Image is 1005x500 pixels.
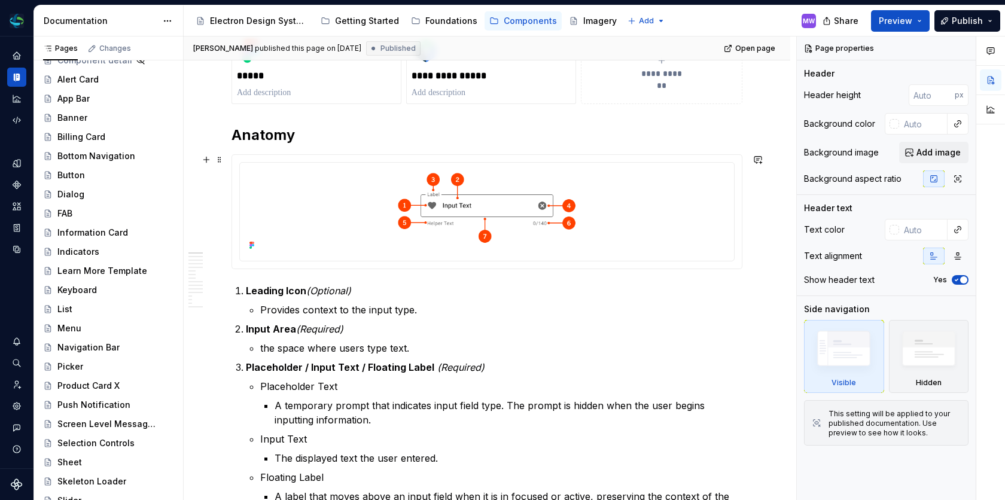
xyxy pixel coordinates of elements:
a: Selection Controls [38,434,178,453]
div: Page tree [191,9,622,33]
a: List [38,300,178,319]
img: f6f21888-ac52-4431-a6ea-009a12e2bf23.png [10,14,24,28]
a: FAB [38,204,178,223]
span: Share [834,15,858,27]
div: Indicators [57,246,99,258]
div: List [57,303,72,315]
a: Electron Design System - Android [191,11,313,31]
a: Sheet [38,453,178,472]
a: Product Card X [38,376,178,395]
div: Background color [804,118,875,130]
div: Documentation [7,68,26,87]
div: Alert Card [57,74,99,86]
div: Contact support [7,418,26,437]
p: A temporary prompt that indicates input field type. The prompt is hidden when the user begins inp... [275,398,742,427]
a: Components [485,11,562,31]
div: Text color [804,224,845,236]
button: Preview [871,10,930,32]
div: Header height [804,89,861,101]
em: (Required) [296,323,343,335]
div: Visible [832,378,856,388]
a: Components [7,175,26,194]
input: Auto [899,113,948,135]
a: Button [38,166,178,185]
a: Dialog [38,185,178,204]
div: Background aspect ratio [804,173,902,185]
div: Component detail [57,54,132,66]
span: Add image [916,147,961,158]
div: Billing Card [57,131,105,143]
span: [PERSON_NAME] [193,44,253,53]
a: Foundations [406,11,482,31]
span: Publish [952,15,983,27]
a: Menu [38,319,178,338]
button: Notifications [7,332,26,351]
p: Input Text [260,432,742,446]
div: App Bar [57,93,90,105]
p: Provides context to the input type. [260,303,742,317]
span: Published [380,44,416,53]
a: App Bar [38,89,178,108]
p: the space where users type text. [260,341,742,355]
div: Menu [57,322,81,334]
div: Button [57,169,85,181]
a: Imagery [564,11,622,31]
a: Information Card [38,223,178,242]
a: Getting Started [316,11,404,31]
a: Settings [7,397,26,416]
a: Data sources [7,240,26,259]
a: Navigation Bar [38,338,178,357]
a: Banner [38,108,178,127]
div: Information Card [57,227,128,239]
div: Picker [57,361,83,373]
div: Navigation Bar [57,342,120,353]
button: Search ⌘K [7,353,26,373]
div: Sheet [57,456,82,468]
a: Keyboard [38,281,178,300]
div: Selection Controls [57,437,135,449]
a: Skeleton Loader [38,472,178,491]
div: MW [803,16,815,26]
p: Placeholder Text [260,379,742,394]
button: Share [817,10,866,32]
div: Screen Level Message X [57,418,156,430]
label: Yes [933,275,947,285]
a: Alert Card [38,70,178,89]
a: Code automation [7,111,26,130]
input: Auto [899,219,948,240]
p: The displayed text the user entered. [275,451,742,465]
a: Home [7,46,26,65]
a: Invite team [7,375,26,394]
div: FAB [57,208,72,219]
div: Getting Started [335,15,399,27]
div: Text alignment [804,250,862,262]
button: Publish [934,10,1000,32]
span: Open page [735,44,775,53]
div: Push Notification [57,399,130,411]
div: Foundations [425,15,477,27]
a: Design tokens [7,154,26,173]
div: Hidden [889,320,969,393]
a: Indicators [38,242,178,261]
div: Learn More Template [57,265,147,277]
div: Changes [99,44,131,53]
svg: Supernova Logo [11,478,23,490]
span: Add [639,16,654,26]
div: This setting will be applied to your published documentation. Use preview to see how it looks. [829,409,961,438]
div: Electron Design System - Android [210,15,309,27]
em: (Required) [437,361,485,373]
a: Picker [38,357,178,376]
button: Add image [899,142,969,163]
a: Screen Level Message X [38,414,178,434]
div: Pages [43,44,78,53]
h2: Anatomy [232,126,742,145]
